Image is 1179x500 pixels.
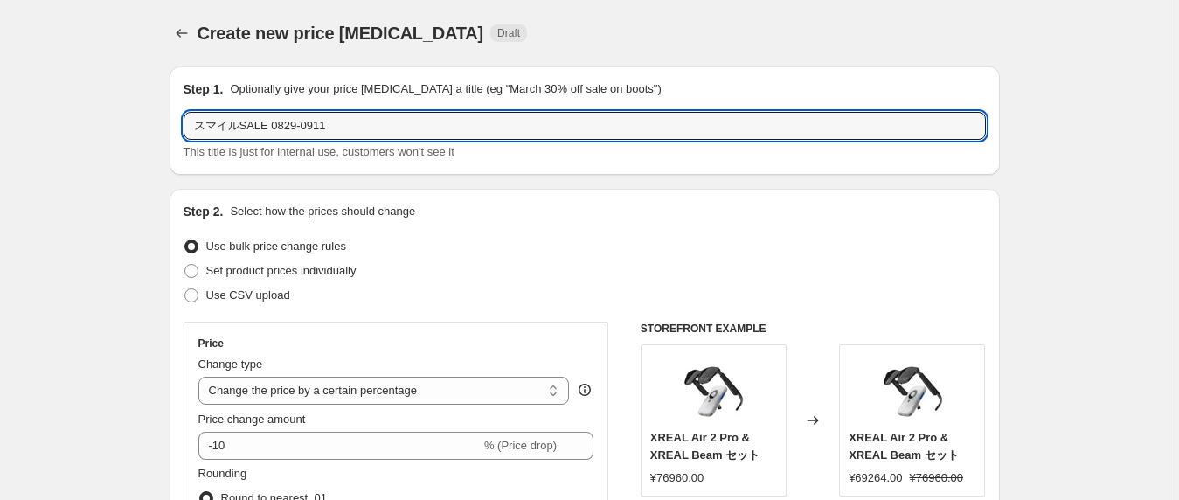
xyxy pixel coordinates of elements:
[184,203,224,220] h2: Step 2.
[484,439,557,452] span: % (Price drop)
[206,264,357,277] span: Set product prices individually
[198,358,263,371] span: Change type
[497,26,520,40] span: Draft
[206,240,346,253] span: Use bulk price change rules
[678,354,748,424] img: air2pro_beam_80x.jpg
[206,288,290,302] span: Use CSV upload
[576,381,593,399] div: help
[230,80,661,98] p: Optionally give your price [MEDICAL_DATA] a title (eg "March 30% off sale on boots")
[650,469,704,487] div: ¥76960.00
[198,24,484,43] span: Create new price [MEDICAL_DATA]
[877,354,947,424] img: air2pro_beam_80x.jpg
[184,112,986,140] input: 30% off holiday sale
[198,432,481,460] input: -15
[641,322,986,336] h6: STOREFRONT EXAMPLE
[198,467,247,480] span: Rounding
[910,469,963,487] strike: ¥76960.00
[184,80,224,98] h2: Step 1.
[198,413,306,426] span: Price change amount
[170,21,194,45] button: Price change jobs
[650,431,759,462] span: XREAL Air 2 Pro & XREAL Beam セット
[184,145,454,158] span: This title is just for internal use, customers won't see it
[198,337,224,351] h3: Price
[230,203,415,220] p: Select how the prices should change
[849,469,902,487] div: ¥69264.00
[849,431,958,462] span: XREAL Air 2 Pro & XREAL Beam セット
